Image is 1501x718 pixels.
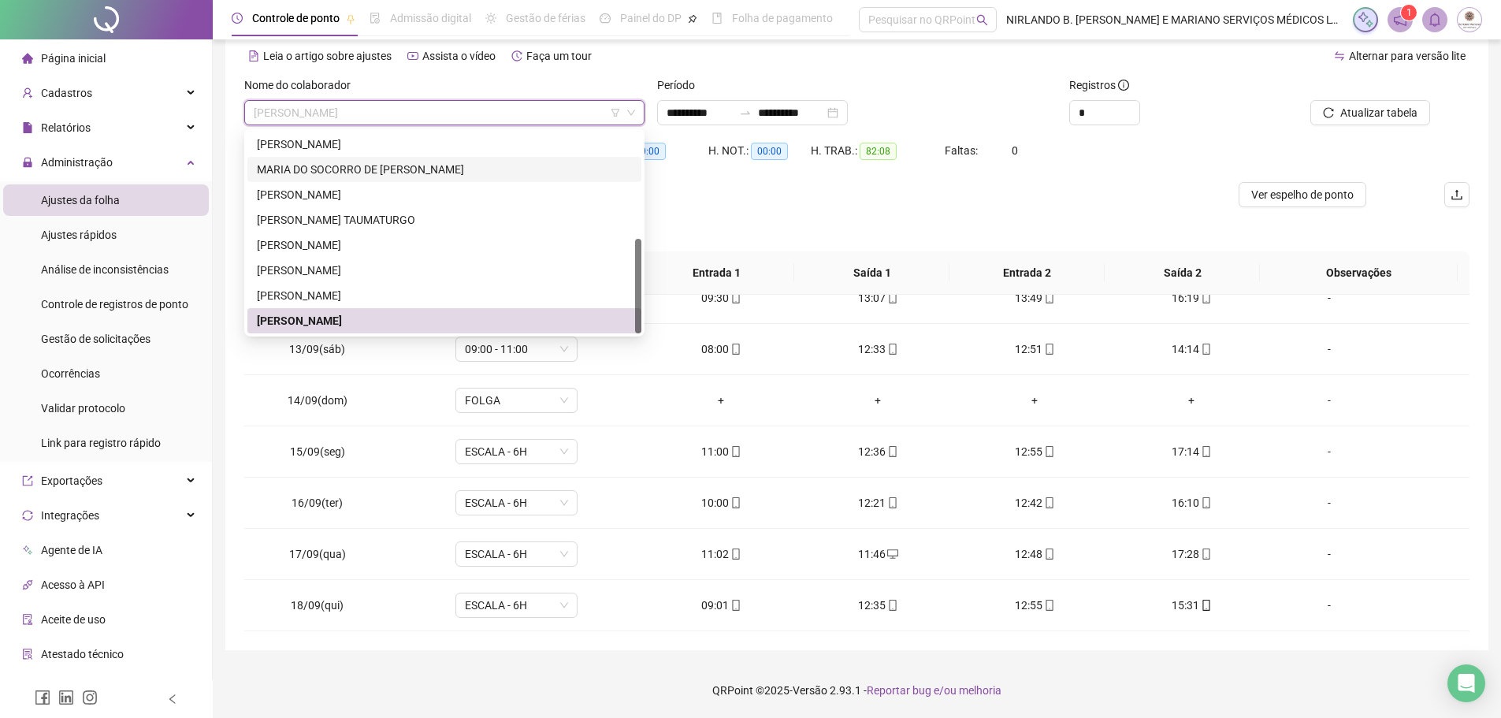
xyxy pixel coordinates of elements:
span: Admissão digital [390,12,471,24]
div: - [1283,494,1376,512]
span: mobile [729,497,741,508]
span: Controle de registros de ponto [41,298,188,311]
div: [PERSON_NAME] [257,262,632,279]
div: 10:00 [656,494,787,512]
span: youtube [407,50,418,61]
div: 08:00 [656,340,787,358]
div: 14:14 [1126,340,1258,358]
span: Reportar bug e/ou melhoria [867,684,1001,697]
span: notification [1393,13,1407,27]
div: 11:46 [812,545,944,563]
span: Leia o artigo sobre ajustes [263,50,392,62]
span: mobile [1199,292,1212,303]
span: lock [22,157,33,168]
span: linkedin [58,690,74,705]
span: dashboard [600,13,611,24]
div: + [656,392,787,409]
span: mobile [1199,600,1212,611]
div: HE 3: [606,142,708,160]
div: 13:49 [969,289,1101,307]
button: Ver espelho de ponto [1239,182,1366,207]
span: TAYNA MARCAL SEIXAS [254,101,635,125]
span: 17/09(qua) [289,548,346,560]
th: Saída 2 [1105,251,1260,295]
span: NIRLANDO B. [PERSON_NAME] E MARIANO SERVIÇOS MÉDICOS LTDA [1006,11,1343,28]
span: bell [1428,13,1442,27]
div: - [1283,340,1376,358]
div: KELLEN DA SILVA ALVES [247,132,641,157]
span: mobile [729,446,741,457]
span: filter [611,108,620,117]
span: FOLGA [465,389,568,412]
span: 18/09(qui) [291,599,344,612]
div: MARIA DO SOCORRO DE MELO BEZERRA [247,157,641,182]
span: mobile [1199,497,1212,508]
div: [PERSON_NAME] TAUMATURGO [257,211,632,229]
img: sparkle-icon.fc2bf0ac1784a2077858766a79e2daf3.svg [1357,11,1374,28]
th: Entrada 2 [949,251,1105,295]
span: Assista o vídeo [422,50,496,62]
span: Cadastros [41,87,92,99]
div: + [812,392,944,409]
th: Entrada 1 [639,251,794,295]
span: pushpin [346,14,355,24]
div: 12:33 [812,340,944,358]
div: TAYNA MARCAL SEIXAS [247,308,641,333]
span: ESCALA - 6H [465,542,568,566]
span: mobile [729,292,741,303]
span: mobile [886,497,898,508]
th: Observações [1260,251,1458,295]
span: Ver espelho de ponto [1251,186,1354,203]
span: Aceite de uso [41,613,106,626]
span: Link para registro rápido [41,437,161,449]
span: Validar protocolo [41,402,125,415]
span: ESCALA - 6H [465,593,568,617]
div: + [969,392,1101,409]
div: Open Intercom Messenger [1447,664,1485,702]
span: history [511,50,522,61]
div: - [1283,443,1376,460]
div: 11:00 [656,443,787,460]
span: api [22,579,33,590]
span: 00:00 [629,143,666,160]
div: 09:30 [656,289,787,307]
span: mobile [1199,446,1212,457]
span: mobile [1199,549,1212,560]
div: TAIANA DOS SANTOS COELHO [247,258,641,283]
span: Agente de IA [41,544,102,556]
div: 15:31 [1126,597,1258,614]
div: [PERSON_NAME] [257,136,632,153]
label: Nome do colaborador [244,76,361,94]
div: 12:51 [969,340,1101,358]
span: Atualizar tabela [1340,104,1417,121]
span: Faltas: [945,144,980,157]
span: swap-right [739,106,752,119]
div: 16:10 [1126,494,1258,512]
span: sync [22,510,33,521]
div: - [1283,289,1376,307]
div: 13:07 [812,289,944,307]
span: 13/09(sáb) [289,343,345,355]
span: Observações [1273,264,1445,281]
th: Saída 1 [794,251,949,295]
span: pushpin [688,14,697,24]
span: search [976,14,988,26]
div: H. TRAB.: [811,142,945,160]
span: reload [1323,107,1334,118]
span: 14/09(dom) [288,394,347,407]
span: mobile [886,292,898,303]
div: + [1126,392,1258,409]
div: [PERSON_NAME] [257,287,632,304]
div: - [1283,392,1376,409]
span: Análise de inconsistências [41,263,169,276]
span: mobile [1042,600,1055,611]
div: 12:36 [812,443,944,460]
div: SOYARA GUIMARÃES TAUMATURGO [247,207,641,233]
span: left [167,694,178,705]
span: Ajustes da folha [41,194,120,206]
div: 16:19 [1126,289,1258,307]
span: mobile [1042,344,1055,355]
span: Ajustes rápidos [41,229,117,241]
div: MARIA DO SOCORRO DE [PERSON_NAME] [257,161,632,178]
sup: 1 [1401,5,1417,20]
